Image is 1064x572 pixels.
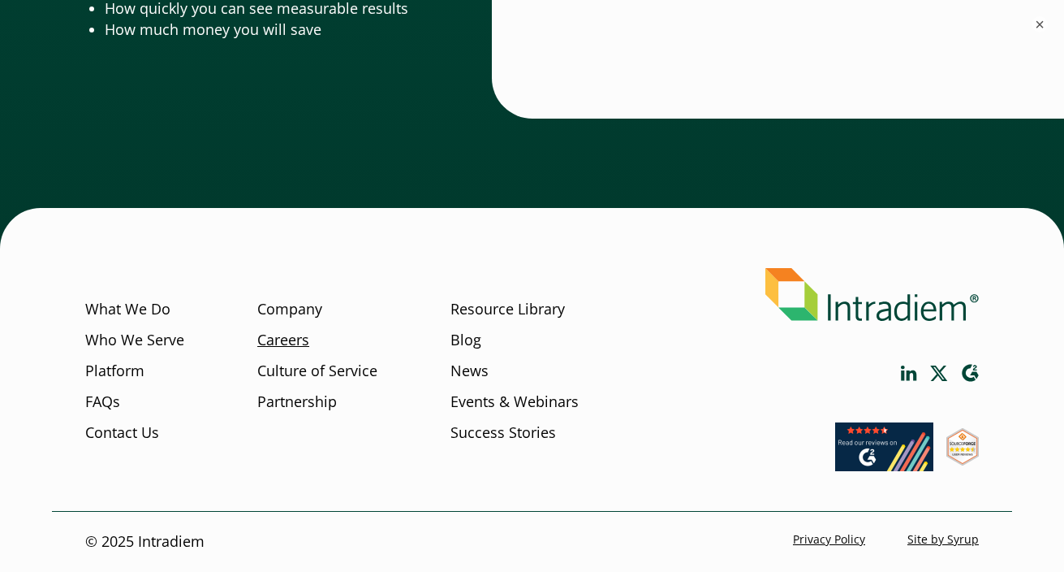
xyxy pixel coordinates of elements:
[85,329,184,350] a: Who We Serve
[257,391,337,412] a: Partnership
[85,299,170,320] a: What We Do
[85,391,120,412] a: FAQs
[257,329,309,350] a: Careers
[85,360,144,381] a: Platform
[907,531,979,547] a: Site by Syrup
[946,450,979,470] a: Link opens in a new window
[765,268,979,321] img: Intradiem
[450,299,565,320] a: Resource Library
[85,531,205,552] p: © 2025 Intradiem
[793,531,865,547] a: Privacy Policy
[450,422,556,443] a: Success Stories
[961,364,979,383] a: Link opens in a new window
[450,329,481,350] a: Blog
[450,360,489,381] a: News
[946,428,979,466] img: SourceForge User Reviews
[1032,16,1048,32] button: ×
[835,456,933,475] a: Link opens in a new window
[85,422,159,443] a: Contact Us
[450,391,579,412] a: Events & Webinars
[930,366,948,381] a: Link opens in a new window
[901,366,917,381] a: Link opens in a new window
[835,422,933,471] img: Read our reviews on G2
[257,360,377,381] a: Culture of Service
[257,299,322,320] a: Company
